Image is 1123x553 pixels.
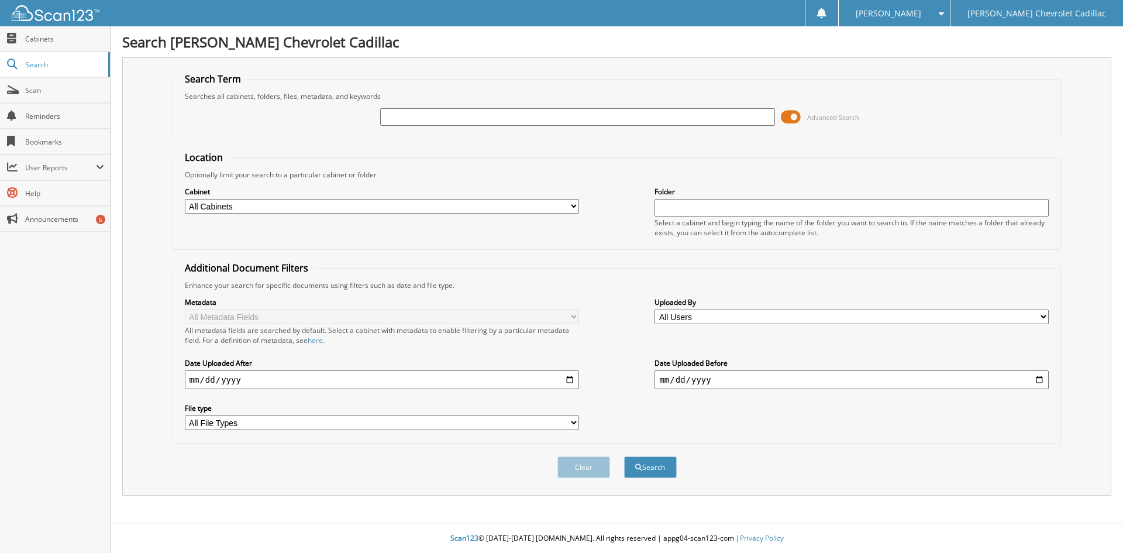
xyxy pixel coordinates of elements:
[654,218,1049,238] div: Select a cabinet and begin typing the name of the folder you want to search in. If the name match...
[185,187,579,197] label: Cabinet
[185,325,579,345] div: All metadata fields are searched by default. Select a cabinet with metadata to enable filtering b...
[179,151,229,164] legend: Location
[179,91,1055,101] div: Searches all cabinets, folders, files, metadata, and keywords
[25,111,104,121] span: Reminders
[185,297,579,307] label: Metadata
[185,358,579,368] label: Date Uploaded After
[111,524,1123,553] div: © [DATE]-[DATE] [DOMAIN_NAME]. All rights reserved | appg04-scan123-com |
[179,73,247,85] legend: Search Term
[12,5,99,21] img: scan123-logo-white.svg
[25,34,104,44] span: Cabinets
[122,32,1111,51] h1: Search [PERSON_NAME] Chevrolet Cadillac
[624,456,677,478] button: Search
[967,10,1106,17] span: [PERSON_NAME] Chevrolet Cadillac
[654,297,1049,307] label: Uploaded By
[25,60,102,70] span: Search
[654,187,1049,197] label: Folder
[179,170,1055,180] div: Optionally limit your search to a particular cabinet or folder
[25,85,104,95] span: Scan
[25,137,104,147] span: Bookmarks
[308,335,323,345] a: here
[654,358,1049,368] label: Date Uploaded Before
[25,214,104,224] span: Announcements
[185,403,579,413] label: File type
[654,370,1049,389] input: end
[557,456,610,478] button: Clear
[179,262,314,274] legend: Additional Document Filters
[807,113,859,122] span: Advanced Search
[96,215,105,224] div: 6
[1065,497,1123,553] iframe: Chat Widget
[179,280,1055,290] div: Enhance your search for specific documents using filters such as date and file type.
[740,533,784,543] a: Privacy Policy
[25,163,96,173] span: User Reports
[25,188,104,198] span: Help
[185,370,579,389] input: start
[450,533,478,543] span: Scan123
[856,10,921,17] span: [PERSON_NAME]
